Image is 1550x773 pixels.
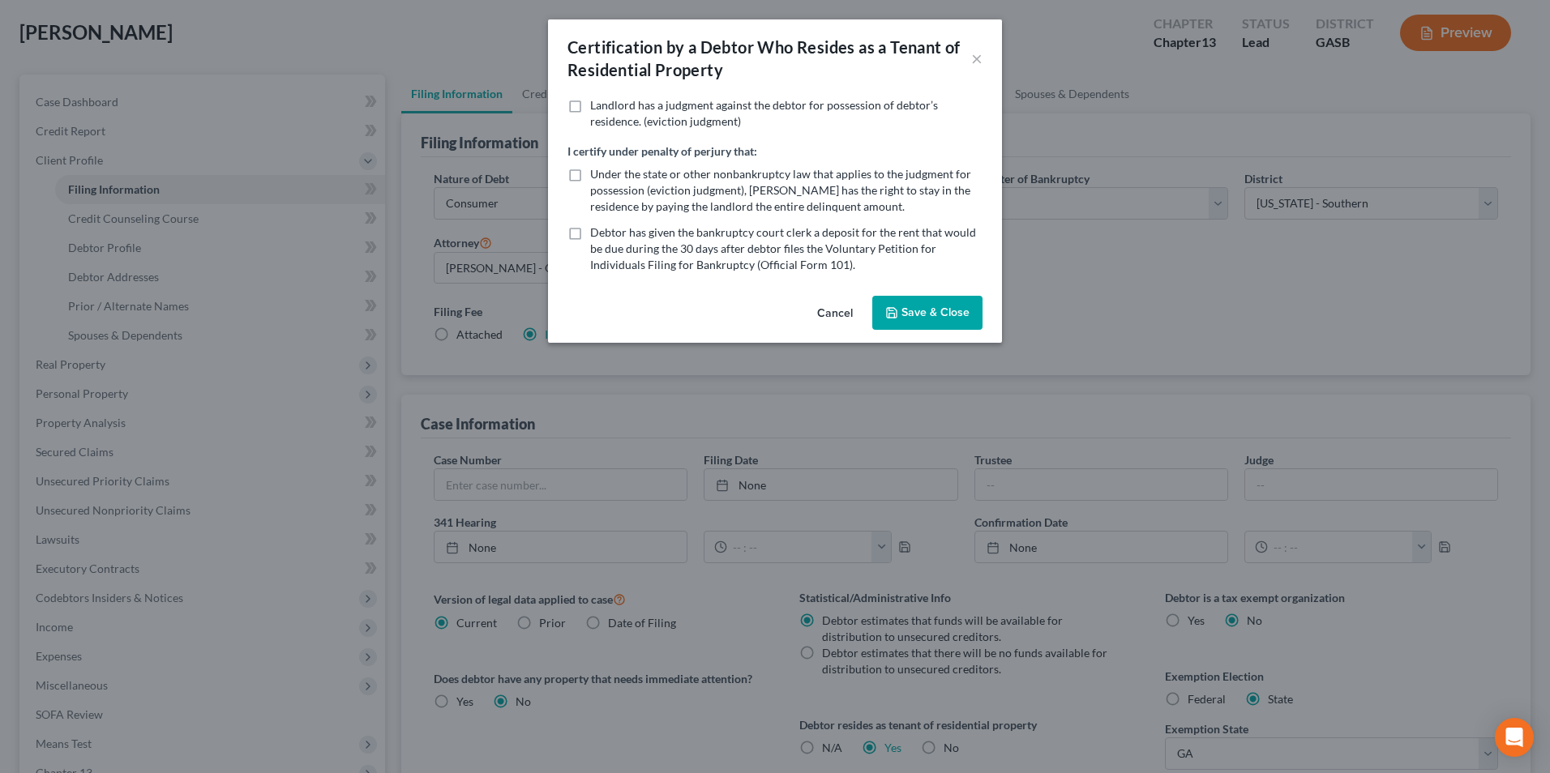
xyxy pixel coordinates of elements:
[971,49,983,68] button: ×
[590,167,971,213] span: Under the state or other nonbankruptcy law that applies to the judgment for possession (eviction ...
[590,98,938,128] span: Landlord has a judgment against the debtor for possession of debtor’s residence. (eviction judgment)
[567,36,971,81] div: Certification by a Debtor Who Resides as a Tenant of Residential Property
[590,225,976,271] span: Debtor has given the bankruptcy court clerk a deposit for the rent that would be due during the 3...
[1495,718,1534,757] div: Open Intercom Messenger
[804,297,866,330] button: Cancel
[872,296,983,330] button: Save & Close
[567,143,757,160] label: I certify under penalty of perjury that:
